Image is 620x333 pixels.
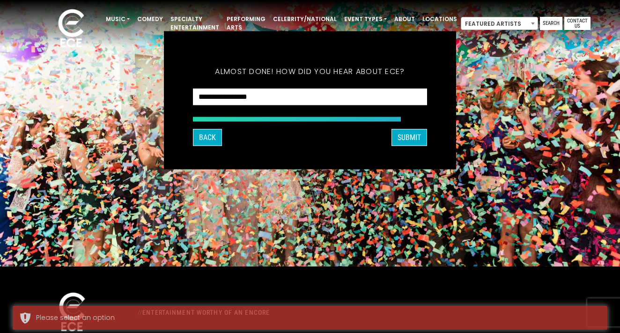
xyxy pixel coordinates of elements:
button: Back [193,129,222,146]
a: Performing Arts [223,11,269,36]
a: Event Types [340,11,391,27]
a: About [391,11,419,27]
a: Music [102,11,133,27]
button: SUBMIT [391,129,427,146]
div: Please select an option [36,313,600,323]
a: Specialty Entertainment [167,11,223,36]
a: Comedy [133,11,167,27]
img: ece_new_logo_whitev2-1.png [48,7,95,52]
a: Search [540,17,562,30]
a: Locations [419,11,461,27]
a: Celebrity/National [269,11,340,27]
span: Featured Artists [461,17,538,30]
a: Contact Us [564,17,590,30]
select: How did you hear about ECE [193,88,427,105]
h5: Almost done! How did you hear about ECE? [193,54,427,88]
